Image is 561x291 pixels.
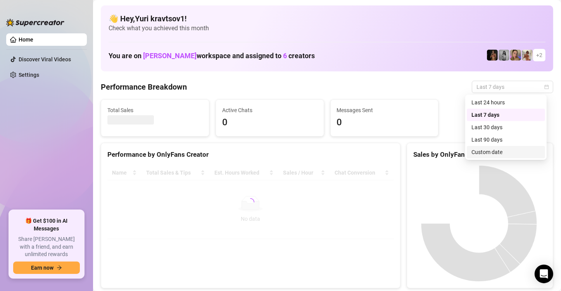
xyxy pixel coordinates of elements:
span: Total Sales [107,106,203,114]
img: D [487,50,498,61]
span: + 2 [536,51,542,59]
span: calendar [544,85,549,89]
span: Active Chats [222,106,318,114]
a: Discover Viral Videos [19,56,71,62]
div: Sales by OnlyFans Creator [413,149,547,160]
span: arrow-right [57,265,62,270]
h4: 👋 Hey, Yuri kravtsov1 ! [109,13,545,24]
span: Share [PERSON_NAME] with a friend, and earn unlimited rewards [13,236,80,258]
h1: You are on workspace and assigned to creators [109,52,315,60]
div: Last 7 days [467,109,545,121]
span: [PERSON_NAME] [143,52,197,60]
img: Green [522,50,533,61]
h4: Performance Breakdown [101,81,187,92]
span: 🎁 Get $100 in AI Messages [13,217,80,232]
div: Performance by OnlyFans Creator [107,149,394,160]
div: Custom date [467,146,545,158]
a: Home [19,36,33,43]
img: A [499,50,509,61]
div: Last 30 days [471,123,540,132]
span: 6 [283,52,287,60]
span: loading [247,198,254,206]
a: Settings [19,72,39,78]
div: Last 30 days [467,121,545,133]
span: 0 [222,115,318,130]
div: Custom date [471,148,540,156]
span: Earn now [31,265,54,271]
span: Check what you achieved this month [109,24,545,33]
span: Last 7 days [476,81,549,93]
img: logo-BBDzfeDw.svg [6,19,64,26]
span: Messages Sent [337,106,432,114]
span: 0 [337,115,432,130]
div: Last 90 days [467,133,545,146]
button: Earn nowarrow-right [13,262,80,274]
div: Last 90 days [471,135,540,144]
div: Last 24 hours [471,98,540,107]
div: Last 7 days [471,111,540,119]
div: Last 24 hours [467,96,545,109]
img: Cherry [510,50,521,61]
div: Open Intercom Messenger [535,265,553,283]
